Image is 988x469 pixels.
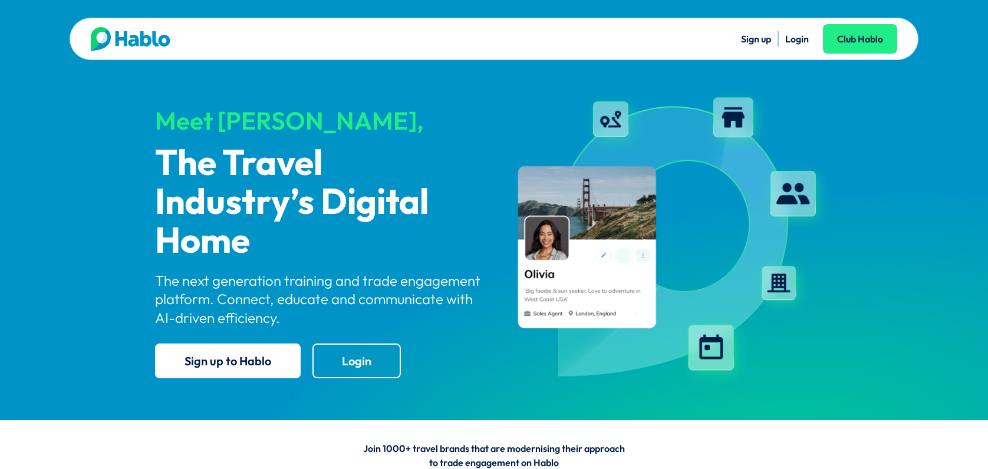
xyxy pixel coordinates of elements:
[823,24,897,54] a: Club Hablo
[363,442,625,468] span: Join 1000+ travel brands that are modernising their approach to trade engagement on Hablo
[91,27,170,51] img: Hablo logo main 2
[155,344,301,378] a: Sign up to Hablo
[155,272,484,327] p: The next generation training and trade engagement platform. Connect, educate and communicate with...
[504,88,833,388] img: hablo-profile-image
[155,107,484,134] div: Meet [PERSON_NAME],
[312,344,401,378] a: Login
[785,33,809,45] a: Login
[741,33,771,45] a: Sign up
[155,145,484,262] p: The Travel Industry’s Digital Home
